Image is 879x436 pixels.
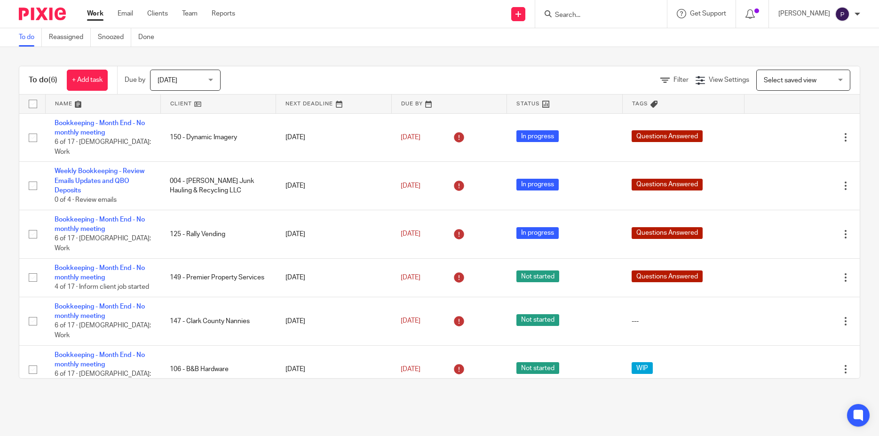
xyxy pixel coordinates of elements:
[212,9,235,18] a: Reports
[98,28,131,47] a: Snoozed
[55,168,144,194] a: Weekly Bookkeeping - Review Emails Updates and QBO Deposits
[276,297,391,345] td: [DATE]
[55,352,145,368] a: Bookkeeping - Month End - No monthly meeting
[401,317,420,324] span: [DATE]
[632,179,703,190] span: Questions Answered
[55,323,151,339] span: 6 of 17 · [DEMOGRAPHIC_DATA]: Work
[160,345,276,393] td: 106 - B&B Hardware
[118,9,133,18] a: Email
[19,28,42,47] a: To do
[55,197,117,203] span: 0 of 4 · Review emails
[632,317,735,326] div: ---
[125,75,145,85] p: Due by
[87,9,103,18] a: Work
[55,371,151,387] span: 6 of 17 · [DEMOGRAPHIC_DATA]: Work
[276,345,391,393] td: [DATE]
[516,130,559,142] span: In progress
[401,231,420,238] span: [DATE]
[276,210,391,258] td: [DATE]
[276,113,391,162] td: [DATE]
[160,297,276,345] td: 147 - Clark County Nannies
[160,113,276,162] td: 150 - Dynamic Imagery
[764,77,816,84] span: Select saved view
[48,76,57,84] span: (6)
[516,179,559,190] span: In progress
[673,77,689,83] span: Filter
[632,362,653,374] span: WIP
[49,28,91,47] a: Reassigned
[516,270,559,282] span: Not started
[516,362,559,374] span: Not started
[67,70,108,91] a: + Add task
[55,120,145,136] a: Bookkeeping - Month End - No monthly meeting
[554,11,639,20] input: Search
[835,7,850,22] img: svg%3E
[55,216,145,232] a: Bookkeeping - Month End - No monthly meeting
[401,182,420,189] span: [DATE]
[401,366,420,373] span: [DATE]
[55,265,145,281] a: Bookkeeping - Month End - No monthly meeting
[401,274,420,281] span: [DATE]
[632,101,648,106] span: Tags
[55,303,145,319] a: Bookkeeping - Month End - No monthly meeting
[160,210,276,258] td: 125 - Rally Vending
[158,77,177,84] span: [DATE]
[55,236,151,252] span: 6 of 17 · [DEMOGRAPHIC_DATA]: Work
[709,77,749,83] span: View Settings
[690,10,726,17] span: Get Support
[632,270,703,282] span: Questions Answered
[55,139,151,155] span: 6 of 17 · [DEMOGRAPHIC_DATA]: Work
[778,9,830,18] p: [PERSON_NAME]
[632,130,703,142] span: Questions Answered
[29,75,57,85] h1: To do
[516,227,559,239] span: In progress
[276,258,391,297] td: [DATE]
[160,258,276,297] td: 149 - Premier Property Services
[160,162,276,210] td: 004 - [PERSON_NAME] Junk Hauling & Recycling LLC
[55,284,149,290] span: 4 of 17 · Inform client job started
[182,9,198,18] a: Team
[516,314,559,326] span: Not started
[138,28,161,47] a: Done
[401,134,420,141] span: [DATE]
[276,162,391,210] td: [DATE]
[19,8,66,20] img: Pixie
[147,9,168,18] a: Clients
[632,227,703,239] span: Questions Answered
